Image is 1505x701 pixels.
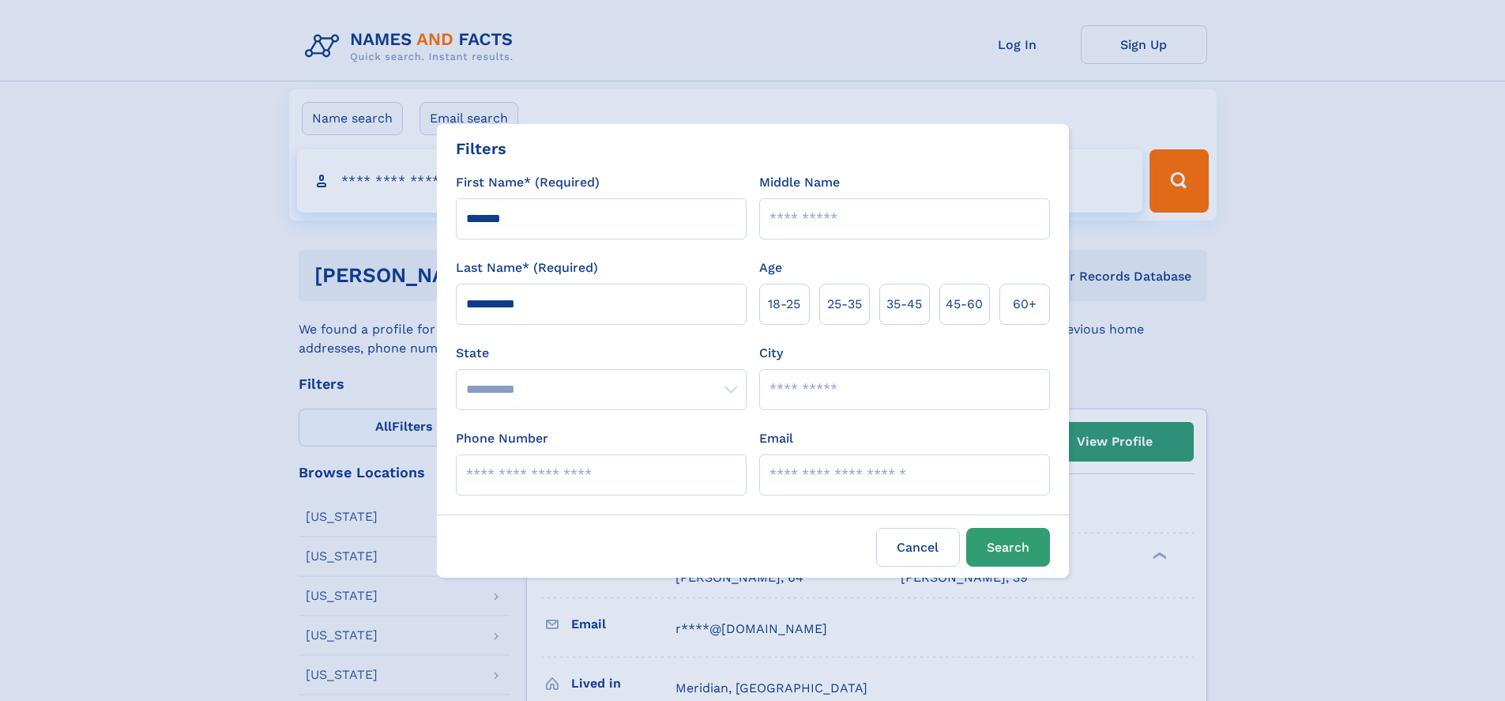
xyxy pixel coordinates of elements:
label: City [759,344,783,363]
label: Email [759,429,793,448]
span: 60+ [1013,295,1037,314]
label: Phone Number [456,429,548,448]
button: Search [966,528,1050,567]
label: Last Name* (Required) [456,258,598,277]
label: Age [759,258,782,277]
span: 45‑60 [946,295,983,314]
span: 25‑35 [827,295,862,314]
div: Filters [456,137,506,160]
label: First Name* (Required) [456,173,600,192]
span: 35‑45 [886,295,922,314]
label: State [456,344,747,363]
label: Cancel [876,528,960,567]
label: Middle Name [759,173,840,192]
span: 18‑25 [768,295,800,314]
